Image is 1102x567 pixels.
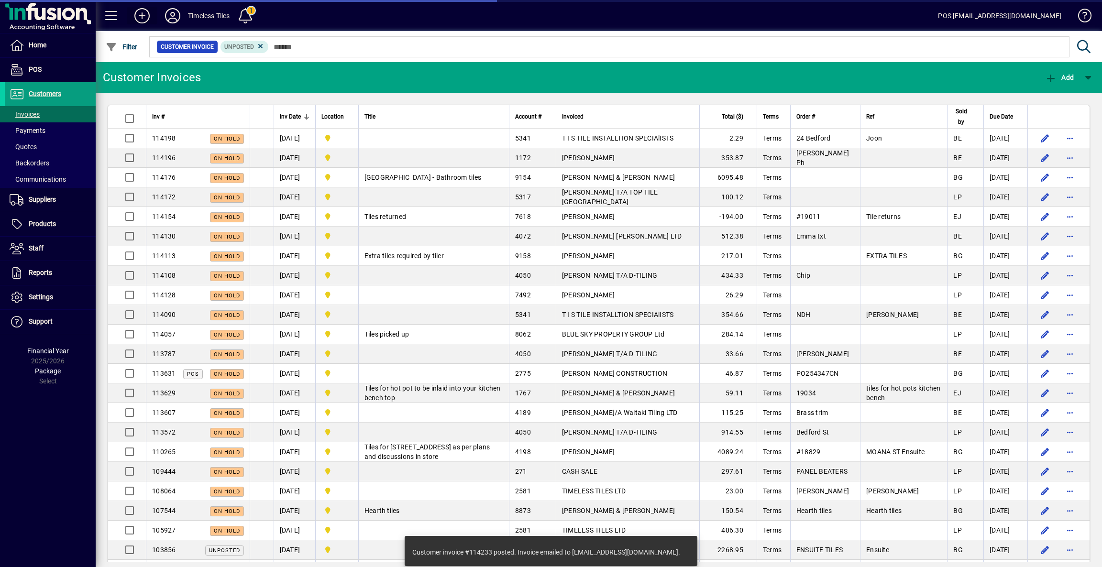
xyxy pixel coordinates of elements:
[5,33,96,57] a: Home
[983,148,1027,168] td: [DATE]
[274,246,315,266] td: [DATE]
[321,290,353,300] span: Dunedin
[983,168,1027,187] td: [DATE]
[10,110,40,118] span: Invoices
[722,111,743,122] span: Total ($)
[763,213,782,220] span: Terms
[1037,346,1053,361] button: Edit
[953,106,978,127] div: Sold by
[214,410,240,416] span: On hold
[953,134,962,142] span: BE
[364,111,503,122] div: Title
[106,43,138,51] span: Filter
[321,388,353,398] span: Dunedin
[321,231,353,241] span: Dunedin
[5,58,96,82] a: POS
[515,134,531,142] span: 5341
[562,174,675,181] span: [PERSON_NAME] & [PERSON_NAME]
[1062,405,1078,420] button: More options
[1071,2,1090,33] a: Knowledge Base
[866,134,882,142] span: Joon
[1062,385,1078,401] button: More options
[29,196,56,203] span: Suppliers
[274,383,315,403] td: [DATE]
[1037,248,1053,263] button: Edit
[152,448,176,456] span: 110265
[214,234,240,240] span: On hold
[953,330,962,338] span: LP
[188,8,230,23] div: Timeless Tiles
[214,312,240,318] span: On hold
[699,187,757,207] td: 100.12
[5,122,96,139] a: Payments
[796,134,831,142] span: 24 Bedford
[796,428,829,436] span: Bedford St
[152,134,176,142] span: 114198
[515,154,531,162] span: 1172
[763,311,782,318] span: Terms
[1062,170,1078,185] button: More options
[274,168,315,187] td: [DATE]
[699,148,757,168] td: 353.87
[152,428,176,436] span: 113572
[321,427,353,437] span: Dunedin
[274,207,315,227] td: [DATE]
[152,389,176,397] span: 113629
[321,407,353,418] span: Dunedin
[321,270,353,281] span: Dunedin
[796,272,810,279] span: Chip
[796,311,811,318] span: NDH
[866,311,919,318] span: [PERSON_NAME]
[152,350,176,358] span: 113787
[187,371,199,377] span: POS
[5,310,96,334] a: Support
[280,111,309,122] div: Inv Date
[562,188,658,206] span: [PERSON_NAME] T/A TOP TILE [GEOGRAPHIC_DATA]
[214,332,240,338] span: On hold
[763,134,782,142] span: Terms
[515,291,531,299] span: 7492
[983,423,1027,442] td: [DATE]
[214,273,240,279] span: On hold
[152,111,244,122] div: Inv #
[152,370,176,377] span: 113631
[214,371,240,377] span: On hold
[515,213,531,220] span: 7618
[515,193,531,201] span: 5317
[321,329,353,339] span: Dunedin
[152,252,176,260] span: 114113
[953,291,962,299] span: LP
[763,370,782,377] span: Terms
[1062,150,1078,165] button: More options
[274,364,315,383] td: [DATE]
[796,232,826,240] span: Emma txt
[321,211,353,222] span: Dunedin
[983,285,1027,305] td: [DATE]
[29,220,56,228] span: Products
[515,448,531,456] span: 4198
[152,330,176,338] span: 114057
[515,350,531,358] span: 4050
[5,212,96,236] a: Products
[214,430,240,436] span: On hold
[990,111,1013,122] span: Due Date
[515,232,531,240] span: 4072
[152,232,176,240] span: 114130
[763,154,782,162] span: Terms
[280,111,301,122] span: Inv Date
[763,174,782,181] span: Terms
[274,285,315,305] td: [DATE]
[27,347,69,355] span: Financial Year
[152,409,176,416] span: 113607
[127,7,157,24] button: Add
[983,266,1027,285] td: [DATE]
[983,227,1027,246] td: [DATE]
[953,389,961,397] span: EJ
[214,391,240,397] span: On hold
[274,344,315,364] td: [DATE]
[1037,425,1053,440] button: Edit
[1037,385,1053,401] button: Edit
[1037,464,1053,479] button: Edit
[274,442,315,462] td: [DATE]
[1062,268,1078,283] button: More options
